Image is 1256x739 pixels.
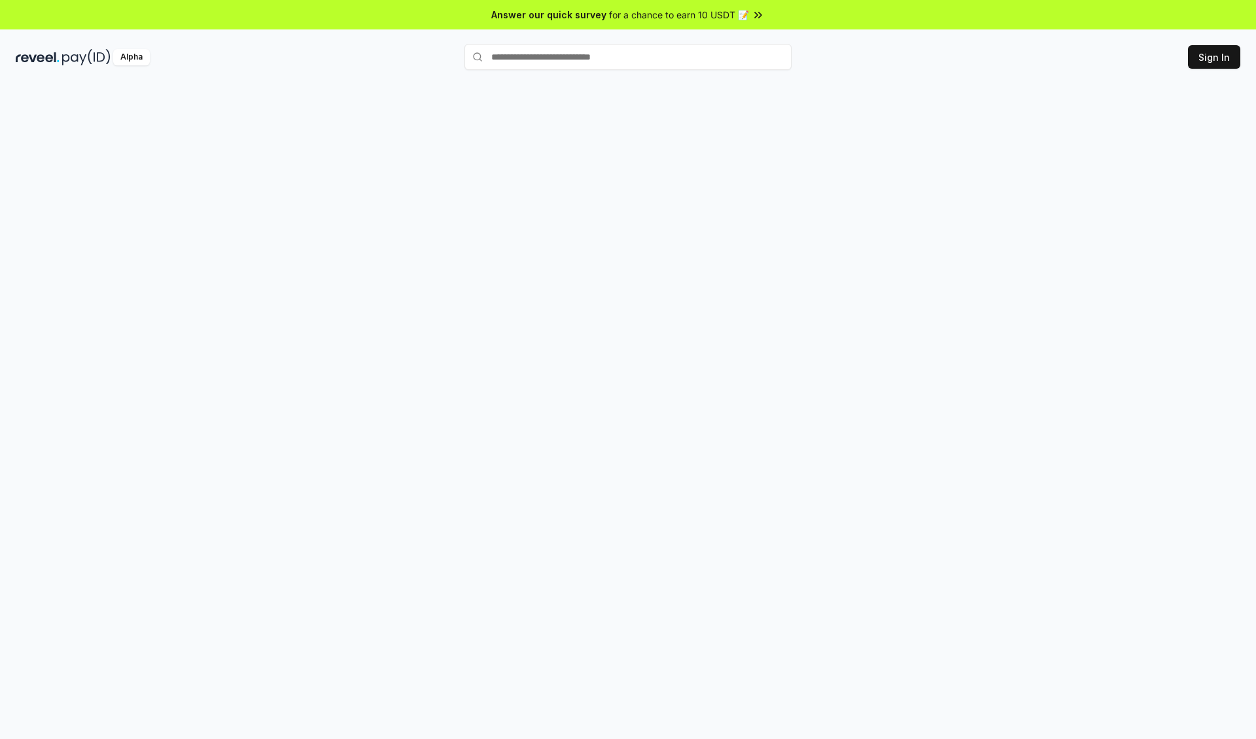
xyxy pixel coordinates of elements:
img: reveel_dark [16,49,60,65]
div: Alpha [113,49,150,65]
span: for a chance to earn 10 USDT 📝 [609,8,749,22]
button: Sign In [1188,45,1240,69]
span: Answer our quick survey [491,8,606,22]
img: pay_id [62,49,111,65]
